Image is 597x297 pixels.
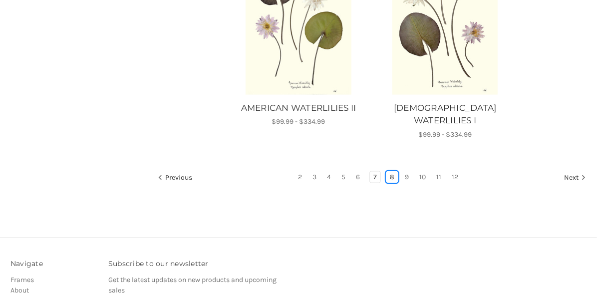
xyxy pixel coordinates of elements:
a: AMERICAN WATERLILIES II, Price range from $99.99 to $334.99 [231,102,367,115]
span: $99.99 - $334.99 [418,130,472,139]
a: Page 9 of 11 [401,172,412,183]
a: Page 11 of 11 [433,172,445,183]
a: Frames [10,276,34,285]
a: About [10,287,29,295]
p: Get the latest updates on new products and upcoming sales [108,275,294,296]
a: Page 5 of 11 [338,172,349,183]
a: Page 6 of 11 [352,172,363,183]
nav: pagination [157,171,587,185]
a: Page 2 of 11 [295,172,305,183]
a: Next [561,172,586,185]
a: Page 12 of 11 [448,172,462,183]
h3: Subscribe to our newsletter [108,259,294,270]
a: Page 10 of 11 [416,172,429,183]
a: Page 8 of 11 [386,172,398,183]
span: $99.99 - $334.99 [272,117,325,126]
a: Previous [158,172,196,185]
a: Page 3 of 11 [309,172,320,183]
a: AMERICAN WATERLILIES I, Price range from $99.99 to $334.99 [377,102,513,127]
h3: Navigate [10,259,98,270]
a: Page 4 of 11 [323,172,334,183]
a: Page 7 of 11 [370,172,380,183]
